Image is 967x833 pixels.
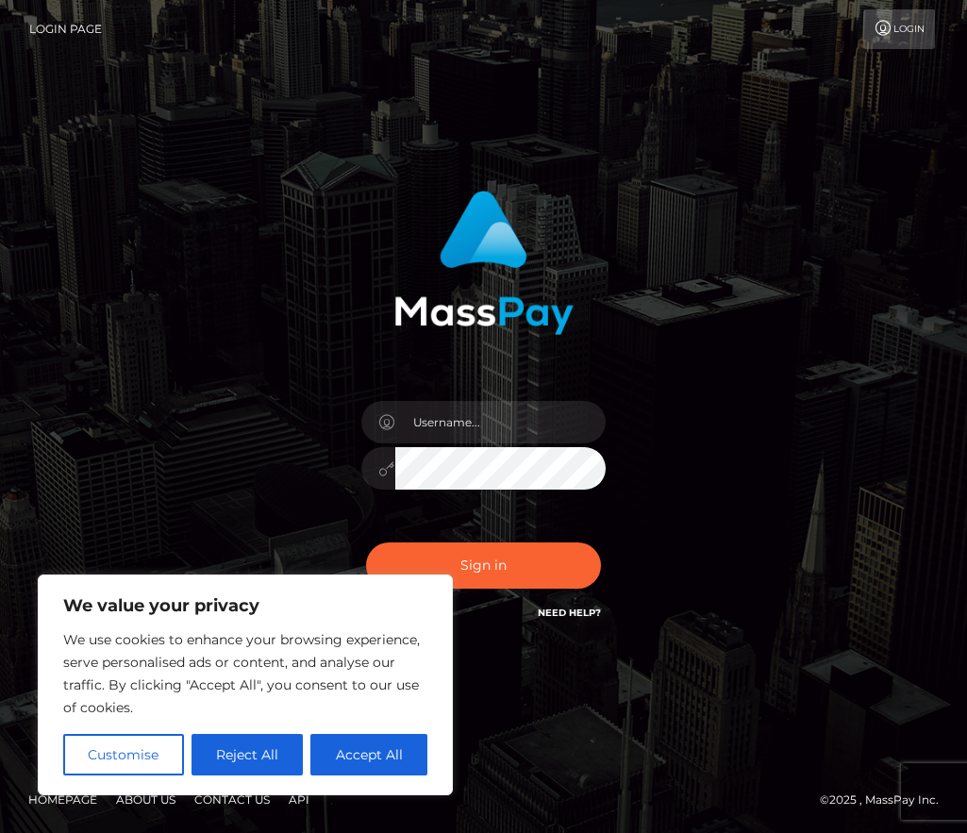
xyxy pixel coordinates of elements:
[63,734,184,775] button: Customise
[21,785,105,814] a: Homepage
[394,191,574,335] img: MassPay Login
[63,594,427,617] p: We value your privacy
[187,785,277,814] a: Contact Us
[38,575,453,795] div: We value your privacy
[192,734,304,775] button: Reject All
[310,734,427,775] button: Accept All
[863,9,935,49] a: Login
[29,9,102,49] a: Login Page
[395,401,607,443] input: Username...
[538,607,601,619] a: Need Help?
[63,628,427,719] p: We use cookies to enhance your browsing experience, serve personalised ads or content, and analys...
[108,785,183,814] a: About Us
[820,790,953,810] div: © 2025 , MassPay Inc.
[366,542,602,589] button: Sign in
[281,785,317,814] a: API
